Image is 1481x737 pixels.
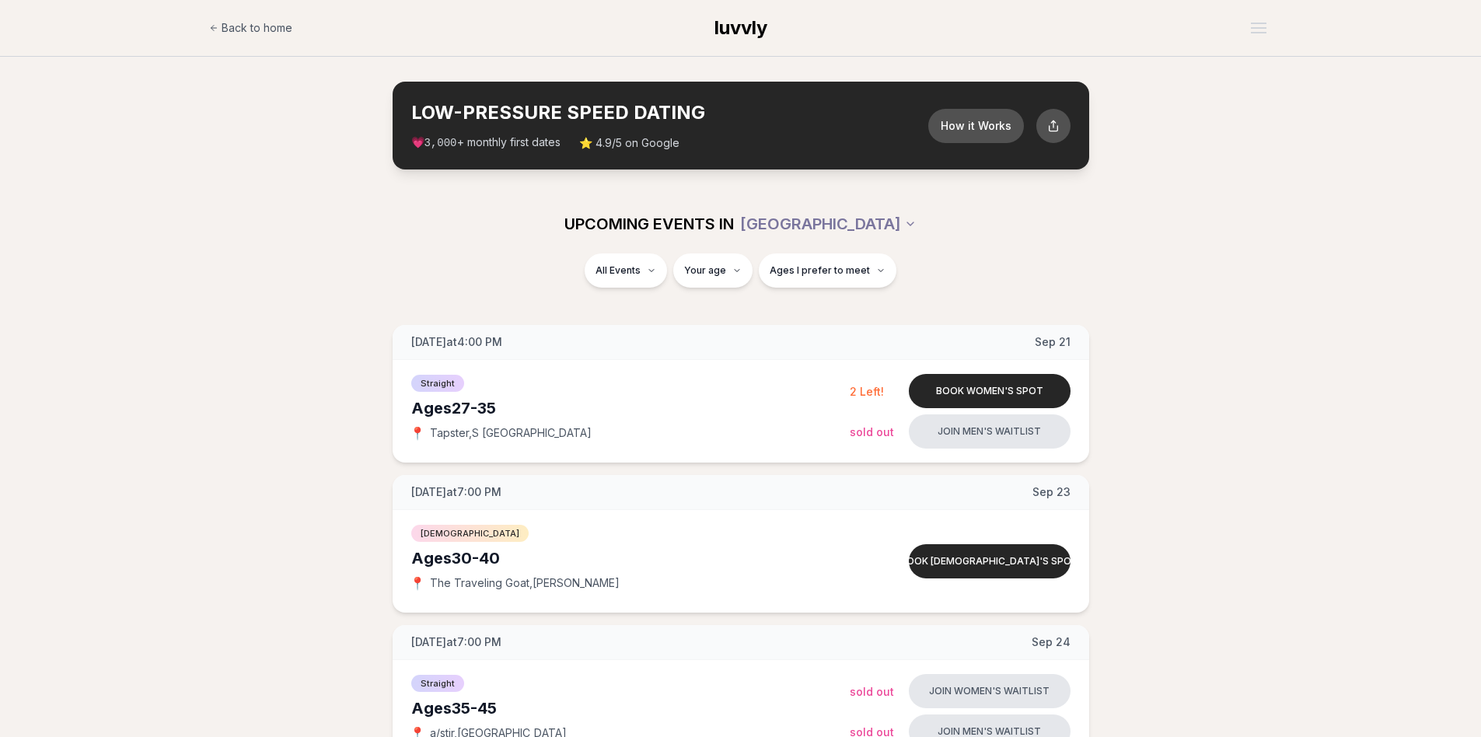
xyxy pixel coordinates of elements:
[909,674,1071,708] button: Join women's waitlist
[411,100,928,125] h2: LOW-PRESSURE SPEED DATING
[684,264,726,277] span: Your age
[673,253,753,288] button: Your age
[714,16,767,39] span: luvvly
[209,12,292,44] a: Back to home
[1428,684,1465,721] iframe: Intercom live chat
[1032,484,1071,500] span: Sep 23
[909,414,1071,449] button: Join men's waitlist
[411,397,850,419] div: Ages 27-35
[759,253,896,288] button: Ages I prefer to meet
[850,385,884,398] span: 2 Left!
[411,427,424,439] span: 📍
[1035,334,1071,350] span: Sep 21
[411,134,561,151] span: 💗 + monthly first dates
[222,20,292,36] span: Back to home
[430,575,620,591] span: The Traveling Goat , [PERSON_NAME]
[411,484,501,500] span: [DATE] at 7:00 PM
[714,16,767,40] a: luvvly
[850,685,894,698] span: Sold Out
[579,135,679,151] span: ⭐ 4.9/5 on Google
[424,137,457,149] span: 3,000
[928,109,1024,143] button: How it Works
[850,425,894,438] span: Sold Out
[411,634,501,650] span: [DATE] at 7:00 PM
[411,525,529,542] span: [DEMOGRAPHIC_DATA]
[770,264,870,277] span: Ages I prefer to meet
[909,374,1071,408] button: Book women's spot
[411,375,464,392] span: Straight
[430,425,592,441] span: Tapster , S [GEOGRAPHIC_DATA]
[411,697,850,719] div: Ages 35-45
[564,213,734,235] span: UPCOMING EVENTS IN
[585,253,667,288] button: All Events
[909,544,1071,578] button: Book [DEMOGRAPHIC_DATA]'s spot
[411,334,502,350] span: [DATE] at 4:00 PM
[411,547,850,569] div: Ages 30-40
[1245,16,1273,40] button: Open menu
[411,675,464,692] span: Straight
[596,264,641,277] span: All Events
[1032,634,1071,650] span: Sep 24
[411,577,424,589] span: 📍
[740,207,917,241] button: [GEOGRAPHIC_DATA]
